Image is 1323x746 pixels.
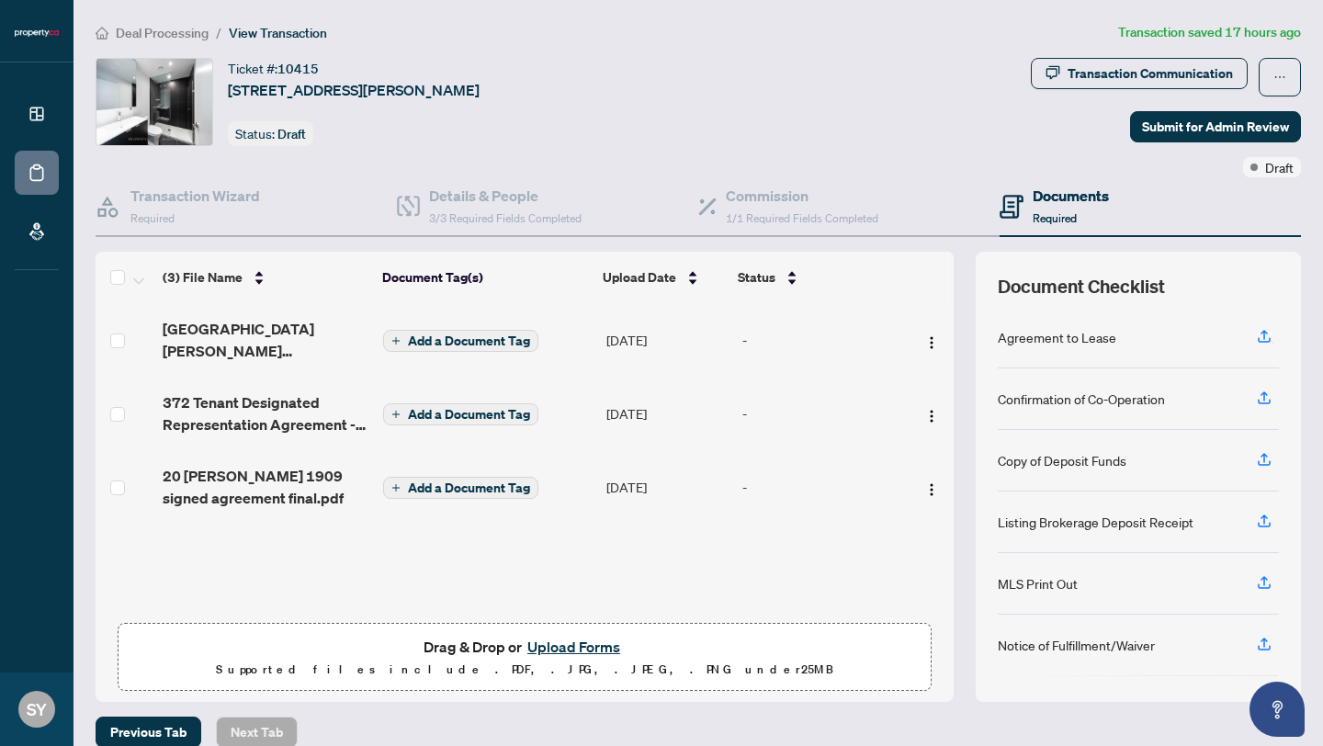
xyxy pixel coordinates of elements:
[924,482,939,497] img: Logo
[15,28,59,39] img: logo
[998,274,1165,300] span: Document Checklist
[408,408,530,421] span: Add a Document Tag
[130,211,175,225] span: Required
[998,327,1116,347] div: Agreement to Lease
[998,512,1193,532] div: Listing Brokerage Deposit Receipt
[603,267,676,288] span: Upload Date
[96,59,212,145] img: IMG-C12268363_1.jpg
[998,635,1155,655] div: Notice of Fulfillment/Waiver
[599,377,735,450] td: [DATE]
[116,25,209,41] span: Deal Processing
[424,635,626,659] span: Drag & Drop or
[408,481,530,494] span: Add a Document Tag
[1118,22,1301,43] article: Transaction saved 17 hours ago
[383,476,538,500] button: Add a Document Tag
[383,402,538,426] button: Add a Document Tag
[228,79,480,101] span: [STREET_ADDRESS][PERSON_NAME]
[998,450,1126,470] div: Copy of Deposit Funds
[917,399,946,428] button: Logo
[742,330,898,350] div: -
[375,252,596,303] th: Document Tag(s)
[119,624,931,692] span: Drag & Drop orUpload FormsSupported files include .PDF, .JPG, .JPEG, .PNG under25MB
[1130,111,1301,142] button: Submit for Admin Review
[130,185,260,207] h4: Transaction Wizard
[383,477,538,499] button: Add a Document Tag
[1265,157,1294,177] span: Draft
[1033,185,1109,207] h4: Documents
[228,58,319,79] div: Ticket #:
[383,330,538,352] button: Add a Document Tag
[383,329,538,353] button: Add a Document Tag
[27,696,47,722] span: SY
[1142,112,1289,141] span: Submit for Admin Review
[998,389,1165,409] div: Confirmation of Co-Operation
[163,465,368,509] span: 20 [PERSON_NAME] 1909 signed agreement final.pdf
[599,303,735,377] td: [DATE]
[1031,58,1248,89] button: Transaction Communication
[229,25,327,41] span: View Transaction
[155,252,375,303] th: (3) File Name
[391,410,401,419] span: plus
[998,573,1078,593] div: MLS Print Out
[228,121,313,146] div: Status:
[429,185,582,207] h4: Details & People
[1249,682,1305,737] button: Open asap
[391,483,401,492] span: plus
[738,267,775,288] span: Status
[216,22,221,43] li: /
[924,335,939,350] img: Logo
[96,27,108,40] span: home
[726,211,878,225] span: 1/1 Required Fields Completed
[730,252,899,303] th: Status
[726,185,878,207] h4: Commission
[1033,211,1077,225] span: Required
[924,409,939,424] img: Logo
[130,659,920,681] p: Supported files include .PDF, .JPG, .JPEG, .PNG under 25 MB
[742,403,898,424] div: -
[917,325,946,355] button: Logo
[277,126,306,142] span: Draft
[163,267,243,288] span: (3) File Name
[429,211,582,225] span: 3/3 Required Fields Completed
[1273,71,1286,84] span: ellipsis
[522,635,626,659] button: Upload Forms
[917,472,946,502] button: Logo
[391,336,401,345] span: plus
[1068,59,1233,88] div: Transaction Communication
[163,318,368,362] span: [GEOGRAPHIC_DATA][PERSON_NAME] 1909_2025-08-28 23_40_49.pdf
[599,450,735,524] td: [DATE]
[383,403,538,425] button: Add a Document Tag
[595,252,730,303] th: Upload Date
[408,334,530,347] span: Add a Document Tag
[277,61,319,77] span: 10415
[742,477,898,497] div: -
[163,391,368,435] span: 372 Tenant Designated Representation Agreement - PropTx-OREA_[DATE] 23_24_31.pdf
